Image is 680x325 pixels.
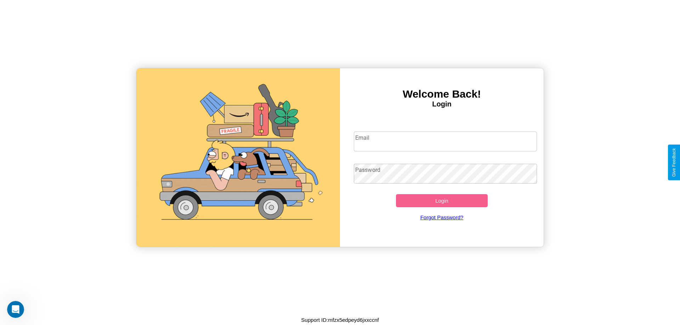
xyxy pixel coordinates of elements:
h4: Login [340,100,544,108]
button: Login [396,194,488,207]
a: Forgot Password? [350,207,534,227]
iframe: Intercom live chat [7,301,24,318]
img: gif [136,68,340,247]
h3: Welcome Back! [340,88,544,100]
p: Support ID: mfzx5edpeyd6jxxccnf [301,315,379,325]
div: Give Feedback [671,148,676,177]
